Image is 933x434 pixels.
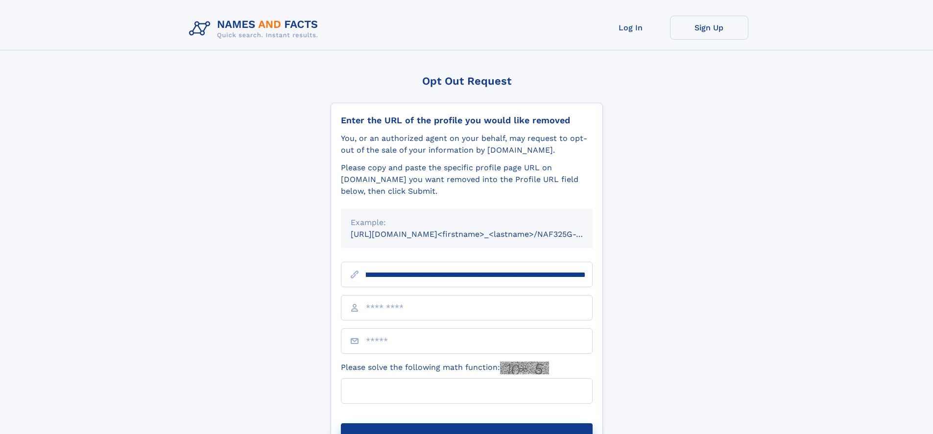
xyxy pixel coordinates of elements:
[341,115,593,126] div: Enter the URL of the profile you would like removed
[670,16,748,40] a: Sign Up
[185,16,326,42] img: Logo Names and Facts
[341,133,593,156] div: You, or an authorized agent on your behalf, may request to opt-out of the sale of your informatio...
[341,362,549,374] label: Please solve the following math function:
[351,229,611,239] small: [URL][DOMAIN_NAME]<firstname>_<lastname>/NAF325G-xxxxxxxx
[592,16,670,40] a: Log In
[331,75,603,87] div: Opt Out Request
[341,162,593,197] div: Please copy and paste the specific profile page URL on [DOMAIN_NAME] you want removed into the Pr...
[351,217,583,228] div: Example:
